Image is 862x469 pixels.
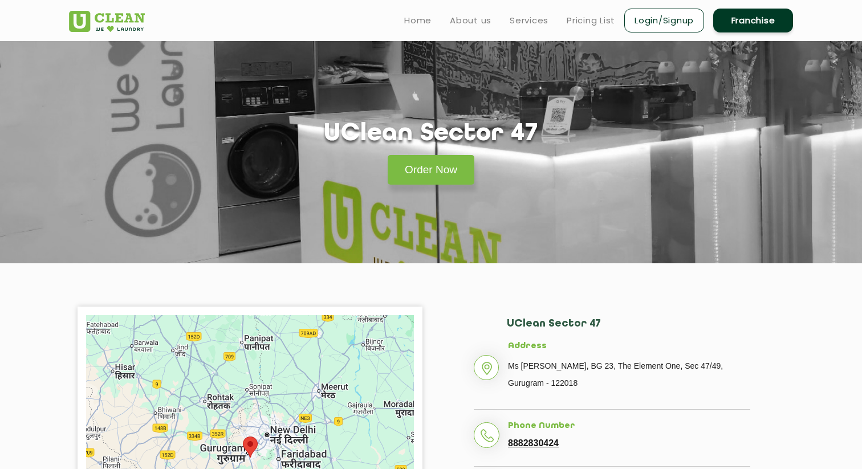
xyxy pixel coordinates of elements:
[508,357,750,391] p: Ms [PERSON_NAME], BG 23, The Element One, Sec 47/49, Gurugram - 122018
[567,14,615,27] a: Pricing List
[713,9,793,32] a: Franchise
[324,120,538,149] h1: UClean Sector 47
[388,155,474,185] a: Order Now
[508,438,559,448] a: 8882830424
[507,318,750,341] h2: UClean Sector 47
[508,341,750,352] h5: Address
[510,14,548,27] a: Services
[508,421,750,431] h5: Phone Number
[404,14,432,27] a: Home
[69,11,145,32] img: UClean Laundry and Dry Cleaning
[624,9,704,32] a: Login/Signup
[450,14,491,27] a: About us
